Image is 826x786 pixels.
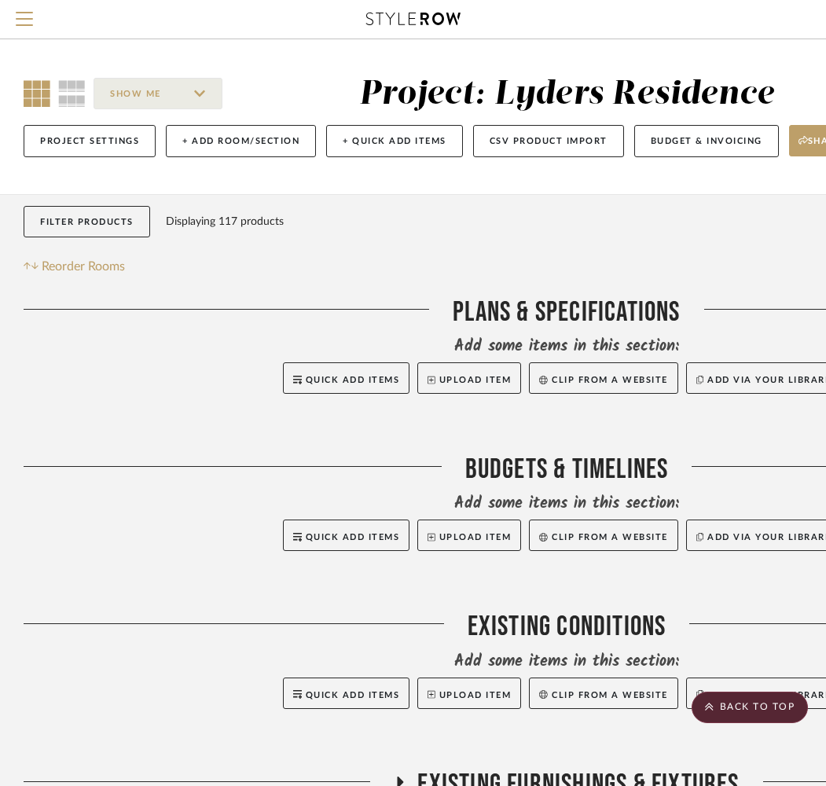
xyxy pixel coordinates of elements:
[166,206,284,237] div: Displaying 117 products
[306,376,400,384] span: Quick Add Items
[283,678,410,709] button: Quick Add Items
[24,206,150,238] button: Filter Products
[306,691,400,700] span: Quick Add Items
[42,257,125,276] span: Reorder Rooms
[306,533,400,542] span: Quick Add Items
[529,520,677,551] button: Clip from a website
[24,125,156,157] button: Project Settings
[473,125,624,157] button: CSV Product Import
[417,520,521,551] button: Upload Item
[529,362,677,394] button: Clip from a website
[692,692,808,723] scroll-to-top-button: BACK TO TOP
[326,125,463,157] button: + Quick Add Items
[24,257,125,276] button: Reorder Rooms
[417,678,521,709] button: Upload Item
[283,520,410,551] button: Quick Add Items
[529,678,677,709] button: Clip from a website
[417,362,521,394] button: Upload Item
[359,78,774,111] div: Project: Lyders Residence
[283,362,410,394] button: Quick Add Items
[166,125,316,157] button: + Add Room/Section
[634,125,779,157] button: Budget & Invoicing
